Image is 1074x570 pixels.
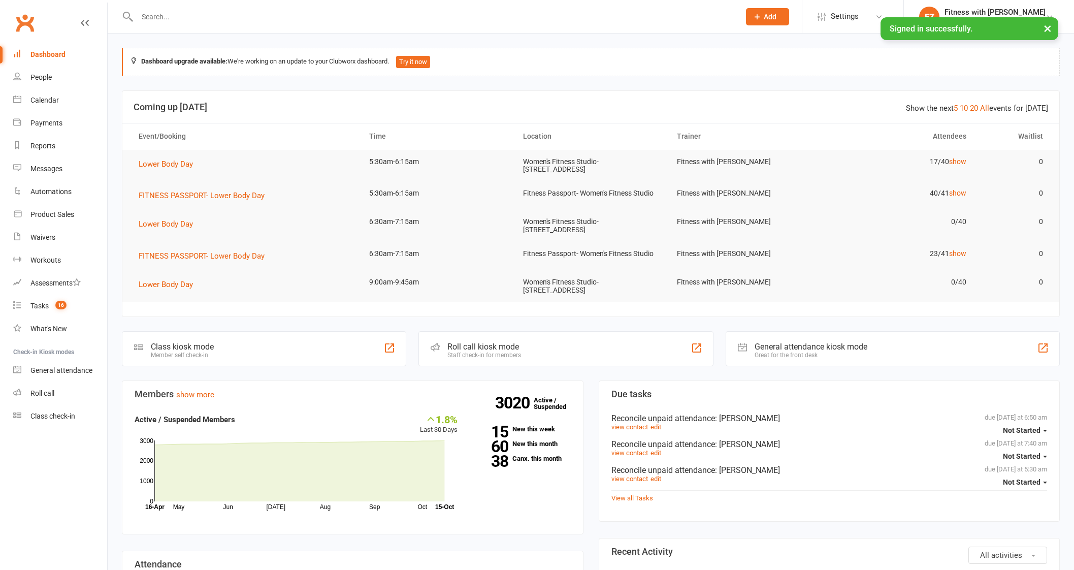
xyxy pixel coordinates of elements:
a: view contact [611,475,648,483]
span: : [PERSON_NAME] [715,414,780,423]
button: Not Started [1003,447,1047,465]
td: 0 [975,270,1052,294]
a: show [949,189,966,197]
strong: Dashboard upgrade available: [141,57,227,65]
a: Roll call [13,382,107,405]
strong: Active / Suspended Members [135,415,235,424]
td: 0 [975,150,1052,174]
div: We're working on an update to your Clubworx dashboard. [122,48,1060,76]
div: Payments [30,119,62,127]
a: What's New [13,318,107,340]
a: 60New this month [473,440,570,447]
a: 10 [960,104,968,113]
a: Tasks 16 [13,295,107,318]
td: 0 [975,210,1052,234]
a: 15New this week [473,426,570,432]
div: Reconcile unpaid attendance [611,414,1048,423]
div: Waivers [30,233,55,241]
td: 23/41 [822,242,975,266]
td: 0 [975,242,1052,266]
td: 5:30am-6:15am [360,150,514,174]
td: Fitness with [PERSON_NAME] [668,181,822,205]
div: Roll call [30,389,54,397]
th: Location [514,123,668,149]
strong: 15 [473,424,508,439]
a: Dashboard [13,43,107,66]
div: Last 30 Days [420,414,458,435]
a: Class kiosk mode [13,405,107,428]
th: Event/Booking [129,123,360,149]
a: Assessments [13,272,107,295]
a: Automations [13,180,107,203]
td: Women's Fitness Studio- [STREET_ADDRESS] [514,210,668,242]
span: All activities [980,551,1022,560]
td: Fitness with [PERSON_NAME] [668,210,822,234]
h3: Attendance [135,559,571,569]
td: 6:30am-7:15am [360,242,514,266]
a: Clubworx [12,10,38,36]
div: Automations [30,187,72,196]
h3: Due tasks [611,389,1048,399]
th: Trainer [668,123,822,149]
div: General attendance [30,366,92,374]
td: Fitness Passport- Women's Fitness Studio [514,242,668,266]
a: Reports [13,135,107,157]
h3: Recent Activity [611,547,1048,557]
span: 16 [55,301,67,309]
div: Show the next events for [DATE] [906,102,1048,114]
span: Lower Body Day [139,280,193,289]
div: Assessments [30,279,81,287]
div: FZ [919,7,939,27]
a: edit [650,449,661,457]
button: Not Started [1003,421,1047,439]
td: 40/41 [822,181,975,205]
div: Member self check-in [151,352,214,359]
a: Payments [13,112,107,135]
a: view contact [611,449,648,457]
a: edit [650,423,661,431]
a: 5 [954,104,958,113]
a: show [949,249,966,258]
a: Workouts [13,249,107,272]
span: FITNESS PASSPORT- Lower Body Day [139,251,265,261]
td: Fitness with [PERSON_NAME] [668,150,822,174]
a: 38Canx. this month [473,455,570,462]
div: General attendance kiosk mode [755,342,867,352]
div: Tasks [30,302,49,310]
th: Waitlist [975,123,1052,149]
h3: Members [135,389,571,399]
a: edit [650,475,661,483]
span: Lower Body Day [139,219,193,229]
strong: 60 [473,439,508,454]
div: Reconcile unpaid attendance [611,465,1048,475]
button: FITNESS PASSPORT- Lower Body Day [139,189,272,202]
span: Signed in successfully. [890,24,972,34]
td: Women's Fitness Studio- [STREET_ADDRESS] [514,270,668,302]
div: Product Sales [30,210,74,218]
button: Lower Body Day [139,158,200,170]
button: × [1038,17,1057,39]
div: Great for the front desk [755,352,867,359]
button: Not Started [1003,473,1047,491]
button: All activities [968,547,1047,564]
a: People [13,66,107,89]
td: 0 [975,181,1052,205]
td: 0/40 [822,270,975,294]
div: People [30,73,52,81]
th: Time [360,123,514,149]
h3: Coming up [DATE] [134,102,1048,112]
a: 20 [970,104,978,113]
button: Try it now [396,56,430,68]
a: show [949,157,966,166]
td: 5:30am-6:15am [360,181,514,205]
a: show more [176,390,214,399]
a: 3020Active / Suspended [534,389,578,418]
a: View all Tasks [611,494,653,502]
div: Reconcile unpaid attendance [611,439,1048,449]
a: view contact [611,423,648,431]
span: Add [764,13,776,21]
div: Staff check-in for members [447,352,521,359]
td: 17/40 [822,150,975,174]
span: Not Started [1003,478,1040,486]
span: : [PERSON_NAME] [715,439,780,449]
